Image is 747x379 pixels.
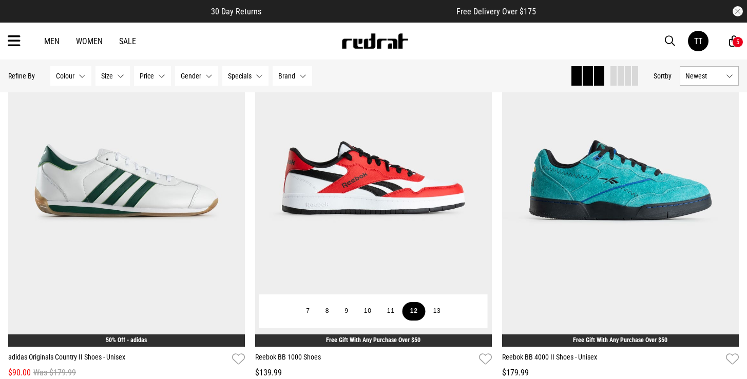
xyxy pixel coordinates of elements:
[736,38,739,46] div: 5
[273,66,312,86] button: Brand
[255,15,492,346] img: Reebok Bb 1000 Shoes in White
[134,66,171,86] button: Price
[211,7,261,16] span: 30 Day Returns
[222,66,269,86] button: Specials
[502,15,739,346] img: Reebok Bb 4000 Ii Shoes - Unisex in Green
[8,4,39,35] button: Open LiveChat chat widget
[95,66,130,86] button: Size
[326,336,420,344] a: Free Gift With Any Purchase Over $50
[255,367,492,379] div: $139.99
[426,302,449,321] button: 13
[76,36,103,46] a: Women
[181,72,201,80] span: Gender
[8,352,228,367] a: adidas Originals Country II Shoes - Unisex
[729,36,739,47] a: 5
[654,70,672,82] button: Sortby
[337,302,356,321] button: 9
[680,66,739,86] button: Newest
[50,66,91,86] button: Colour
[282,6,436,16] iframe: Customer reviews powered by Trustpilot
[119,36,136,46] a: Sale
[106,336,147,344] a: 50% Off - adidas
[278,72,295,80] span: Brand
[356,302,379,321] button: 10
[56,72,74,80] span: Colour
[379,302,403,321] button: 11
[685,72,722,80] span: Newest
[44,36,60,46] a: Men
[318,302,337,321] button: 8
[140,72,154,80] span: Price
[175,66,218,86] button: Gender
[228,72,252,80] span: Specials
[8,367,31,379] span: $90.00
[255,352,475,367] a: Reebok BB 1000 Shoes
[341,33,409,49] img: Redrat logo
[101,72,113,80] span: Size
[33,367,76,379] span: Was $179.99
[573,336,667,344] a: Free Gift With Any Purchase Over $50
[8,15,245,346] img: Adidas Originals Country Ii Shoes - Unisex in White
[298,302,317,321] button: 7
[456,7,536,16] span: Free Delivery Over $175
[403,302,426,321] button: 12
[502,352,722,367] a: Reebok BB 4000 II Shoes - Unisex
[8,72,35,80] p: Refine By
[502,367,739,379] div: $179.99
[665,72,672,80] span: by
[694,36,702,46] div: TT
